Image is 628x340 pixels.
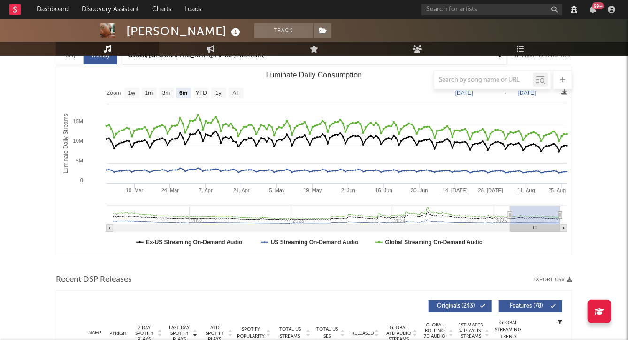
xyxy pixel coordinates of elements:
[513,50,572,62] div: Luminate ID: 12807863
[233,187,250,193] text: 21. Apr
[499,300,562,312] button: Features(78)
[385,239,483,246] text: Global Streaming On-Demand Audio
[429,300,492,312] button: Originals(243)
[455,90,473,96] text: [DATE]
[126,187,144,193] text: 10. Mar
[315,326,339,340] span: Total US SES
[592,2,604,9] div: 99 +
[161,187,179,193] text: 24. Mar
[179,90,187,97] text: 6m
[421,4,562,15] input: Search for artists
[76,158,83,163] text: 5M
[443,187,467,193] text: 14. [DATE]
[102,331,130,336] span: Copyright
[254,23,313,38] button: Track
[128,50,232,62] div: Global, [GEOGRAPHIC_DATA], Ex-US
[84,330,105,337] div: Name
[162,90,170,97] text: 3m
[505,303,548,309] span: Features ( 78 )
[533,277,572,283] button: Export CSV
[107,90,121,97] text: Zoom
[84,47,117,64] div: Weekly
[196,90,207,97] text: YTD
[375,187,392,193] text: 16. Jun
[233,50,265,62] span: ( 3 / 10 selected)
[62,114,69,173] text: Luminate Daily Streams
[80,178,83,183] text: 0
[341,187,355,193] text: 2. Jun
[126,23,243,39] div: [PERSON_NAME]
[434,77,533,84] input: Search by song name or URL
[73,118,83,124] text: 15M
[478,187,503,193] text: 28. [DATE]
[411,187,428,193] text: 30. Jun
[271,239,359,246] text: US Streaming On-Demand Audio
[435,303,478,309] span: Originals ( 243 )
[56,47,84,64] div: Daily
[56,67,572,255] svg: Luminate Daily Consumption
[232,90,238,97] text: All
[237,326,265,340] span: Spotify Popularity
[56,274,132,286] span: Recent DSP Releases
[73,138,83,144] text: 10M
[128,90,136,97] text: 1w
[518,90,536,96] text: [DATE]
[199,187,213,193] text: 7. Apr
[146,239,243,246] text: Ex-US Streaming On-Demand Audio
[275,326,305,340] span: Total US Streams
[145,90,153,97] text: 1m
[352,331,374,336] span: Released
[590,6,596,13] button: 99+
[303,187,322,193] text: 19. May
[269,187,285,193] text: 5. May
[215,90,222,97] text: 1y
[518,187,535,193] text: 11. Aug
[548,187,566,193] text: 25. Aug
[502,90,508,96] text: →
